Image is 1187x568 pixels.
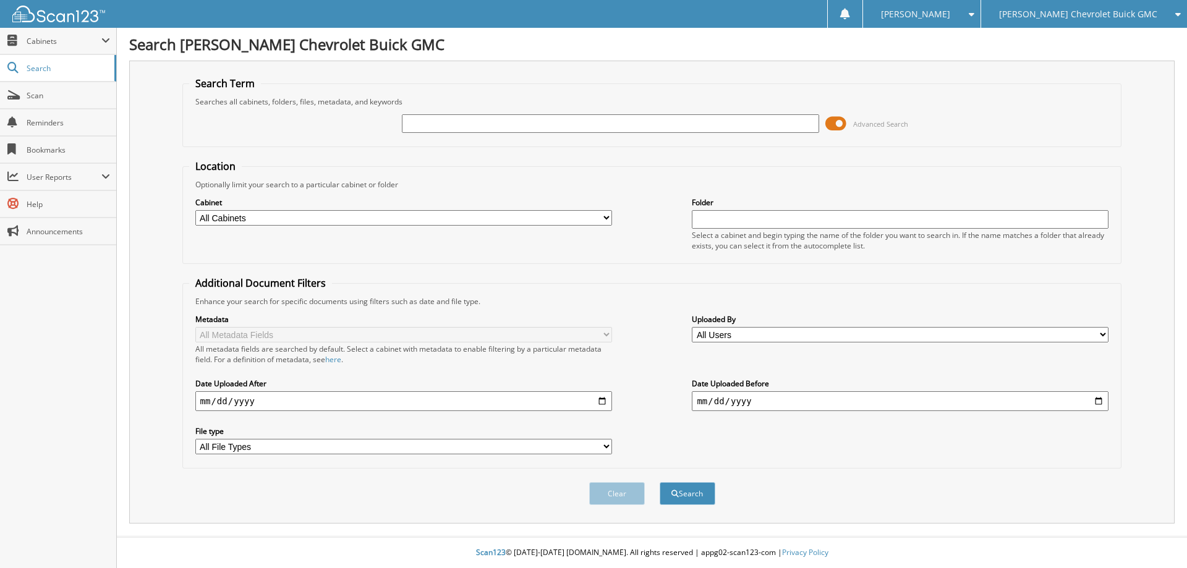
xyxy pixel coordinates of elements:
[27,90,110,101] span: Scan
[189,179,1115,190] div: Optionally limit your search to a particular cabinet or folder
[27,63,108,74] span: Search
[692,314,1108,324] label: Uploaded By
[853,119,908,129] span: Advanced Search
[189,159,242,173] legend: Location
[195,197,612,208] label: Cabinet
[692,197,1108,208] label: Folder
[189,96,1115,107] div: Searches all cabinets, folders, files, metadata, and keywords
[692,378,1108,389] label: Date Uploaded Before
[476,547,506,557] span: Scan123
[692,230,1108,251] div: Select a cabinet and begin typing the name of the folder you want to search in. If the name match...
[129,34,1175,54] h1: Search [PERSON_NAME] Chevrolet Buick GMC
[27,226,110,237] span: Announcements
[195,391,612,411] input: start
[12,6,105,22] img: scan123-logo-white.svg
[325,354,341,365] a: here
[27,172,101,182] span: User Reports
[195,426,612,436] label: File type
[881,11,950,18] span: [PERSON_NAME]
[117,538,1187,568] div: © [DATE]-[DATE] [DOMAIN_NAME]. All rights reserved | appg02-scan123-com |
[27,145,110,155] span: Bookmarks
[999,11,1157,18] span: [PERSON_NAME] Chevrolet Buick GMC
[27,199,110,210] span: Help
[189,77,261,90] legend: Search Term
[195,378,612,389] label: Date Uploaded After
[1125,509,1187,568] iframe: Chat Widget
[589,482,645,505] button: Clear
[782,547,828,557] a: Privacy Policy
[195,344,612,365] div: All metadata fields are searched by default. Select a cabinet with metadata to enable filtering b...
[195,314,612,324] label: Metadata
[189,296,1115,307] div: Enhance your search for specific documents using filters such as date and file type.
[27,117,110,128] span: Reminders
[692,391,1108,411] input: end
[189,276,332,290] legend: Additional Document Filters
[27,36,101,46] span: Cabinets
[660,482,715,505] button: Search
